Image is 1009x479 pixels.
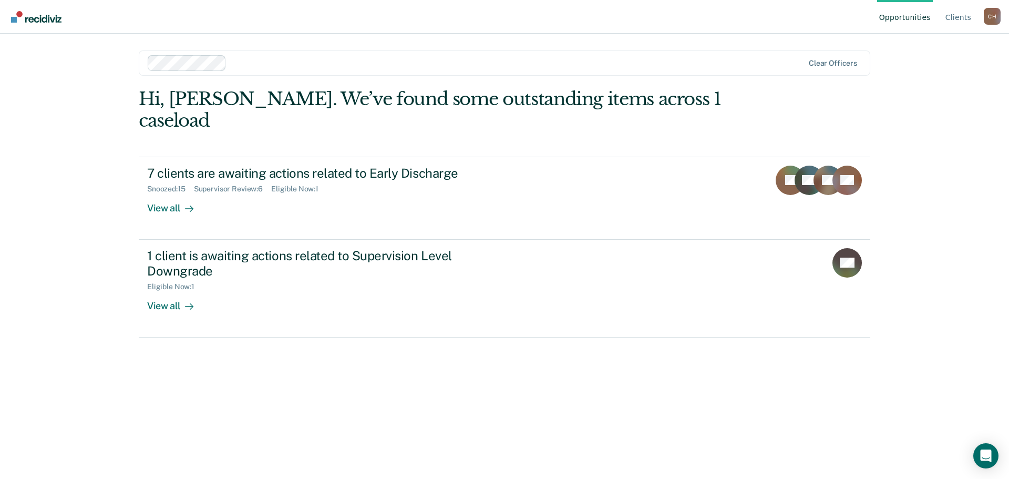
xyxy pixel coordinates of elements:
div: Supervisor Review : 6 [194,185,271,193]
img: Recidiviz [11,11,61,23]
div: Snoozed : 15 [147,185,194,193]
div: Clear officers [809,59,857,68]
a: 1 client is awaiting actions related to Supervision Level DowngradeEligible Now:1View all [139,240,870,338]
button: Profile dropdown button [984,8,1001,25]
div: Eligible Now : 1 [271,185,327,193]
div: Open Intercom Messenger [973,443,998,468]
div: View all [147,193,206,214]
a: 7 clients are awaiting actions related to Early DischargeSnoozed:15Supervisor Review:6Eligible No... [139,157,870,240]
div: View all [147,291,206,312]
div: Eligible Now : 1 [147,282,203,291]
div: 7 clients are awaiting actions related to Early Discharge [147,166,516,181]
div: 1 client is awaiting actions related to Supervision Level Downgrade [147,248,516,279]
div: Hi, [PERSON_NAME]. We’ve found some outstanding items across 1 caseload [139,88,724,131]
div: C H [984,8,1001,25]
